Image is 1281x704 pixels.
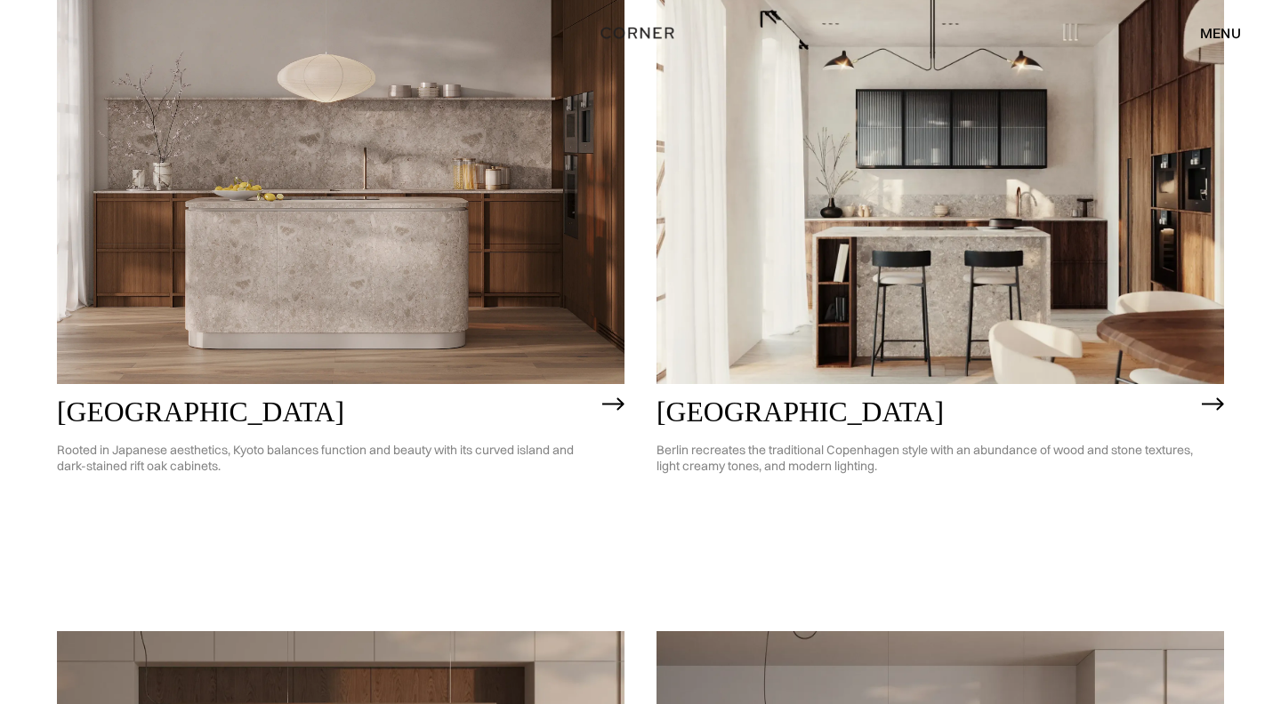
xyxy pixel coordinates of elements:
a: home [588,21,694,44]
p: Rooted in Japanese aesthetics, Kyoto balances function and beauty with its curved island and dark... [57,428,593,489]
div: menu [1182,18,1241,48]
h2: [GEOGRAPHIC_DATA] [657,397,1193,428]
p: Berlin recreates the traditional Copenhagen style with an abundance of wood and stone textures, l... [657,428,1193,489]
div: menu [1200,26,1241,40]
h2: [GEOGRAPHIC_DATA] [57,397,593,428]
